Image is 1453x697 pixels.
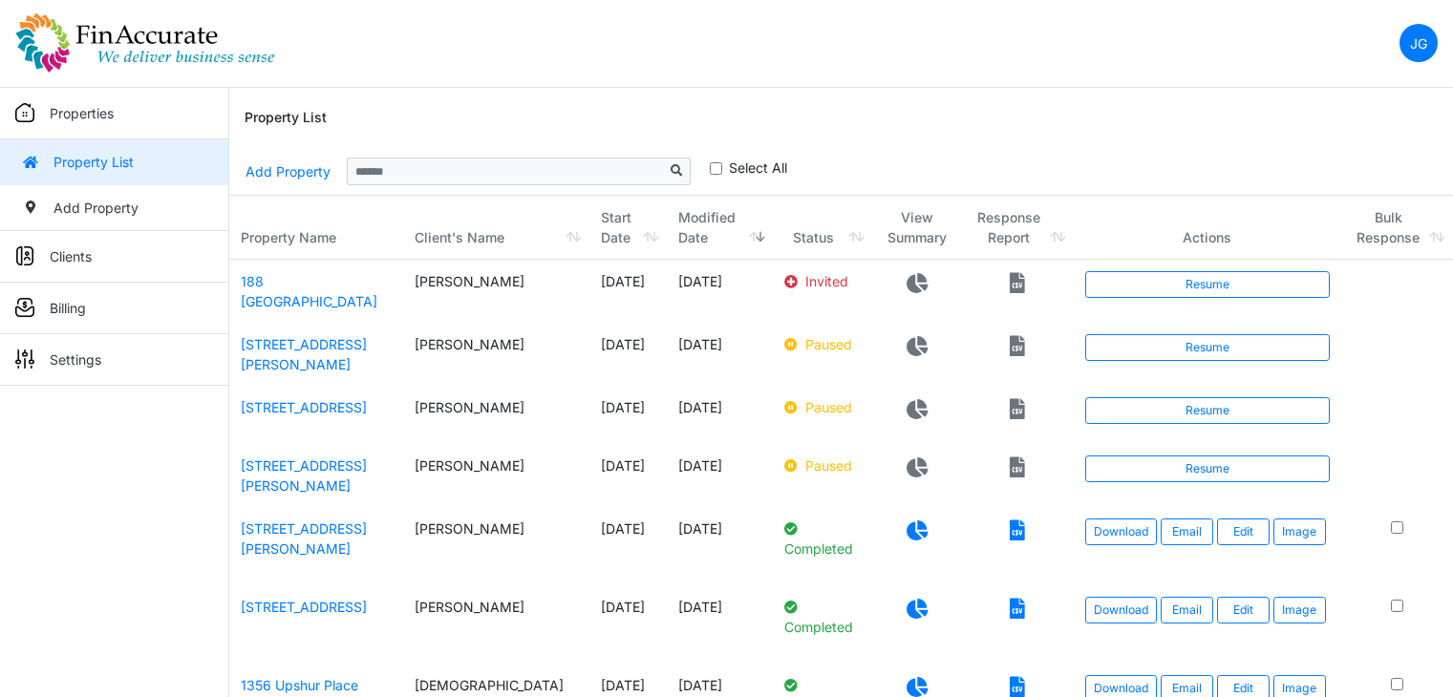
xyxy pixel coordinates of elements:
p: Settings [50,349,101,370]
th: Property Name: activate to sort column ascending [229,196,403,260]
p: Invited [784,271,861,291]
a: [STREET_ADDRESS][PERSON_NAME] [241,520,367,557]
th: Modified Date: activate to sort column ascending [667,196,773,260]
a: [STREET_ADDRESS][PERSON_NAME] [241,336,367,372]
p: Clients [50,246,92,266]
td: [DATE] [589,585,666,664]
img: sidemenu_client.png [15,246,34,265]
a: Resume [1085,397,1329,424]
th: Status: activate to sort column ascending [773,196,872,260]
img: sidemenu_properties.png [15,103,34,122]
button: Image [1273,597,1326,623]
a: Edit [1217,518,1270,545]
td: [DATE] [667,585,773,664]
p: Completed [784,518,861,559]
a: [STREET_ADDRESS][PERSON_NAME] [241,457,367,494]
td: [PERSON_NAME] [403,507,590,585]
a: [STREET_ADDRESS] [241,599,367,615]
p: Paused [784,334,861,354]
td: [DATE] [667,260,773,323]
th: View Summary [872,196,962,260]
a: Resume [1085,334,1329,361]
th: Start Date: activate to sort column ascending [589,196,666,260]
td: [DATE] [667,507,773,585]
input: Sizing example input [347,158,664,184]
a: [STREET_ADDRESS] [241,399,367,415]
a: Add Property [245,155,331,188]
td: [PERSON_NAME] [403,444,590,507]
td: [DATE] [667,386,773,444]
img: sidemenu_settings.png [15,349,34,369]
td: [PERSON_NAME] [403,323,590,386]
th: Actions [1074,196,1340,260]
td: [DATE] [589,323,666,386]
label: Select All [729,158,787,178]
td: [DATE] [589,386,666,444]
td: [DATE] [667,444,773,507]
a: Download [1085,518,1157,545]
img: spp logo [15,12,275,74]
th: Response Report: activate to sort column ascending [962,196,1074,260]
td: [DATE] [667,323,773,386]
a: Edit [1217,597,1270,623]
td: [DATE] [589,507,666,585]
p: Billing [50,298,86,318]
h6: Property List [245,110,327,126]
img: sidemenu_billing.png [15,298,34,317]
p: Paused [784,397,861,417]
td: [PERSON_NAME] [403,260,590,323]
td: [PERSON_NAME] [403,386,590,444]
button: Email [1161,597,1213,623]
td: [DATE] [589,260,666,323]
button: Image [1273,518,1326,545]
td: [PERSON_NAME] [403,585,590,664]
a: Download [1085,597,1157,623]
th: Client's Name: activate to sort column ascending [403,196,590,260]
p: Completed [784,597,861,637]
a: Resume [1085,271,1329,298]
p: JG [1410,33,1427,53]
p: Properties [50,103,114,123]
a: 188 [GEOGRAPHIC_DATA] [241,273,377,309]
td: [DATE] [589,444,666,507]
a: 1356 Upshur Place [241,677,358,693]
p: Paused [784,455,861,475]
a: Resume [1085,455,1329,482]
a: JG [1400,24,1438,62]
button: Email [1161,518,1213,545]
th: Bulk Response: activate to sort column ascending [1341,196,1453,260]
